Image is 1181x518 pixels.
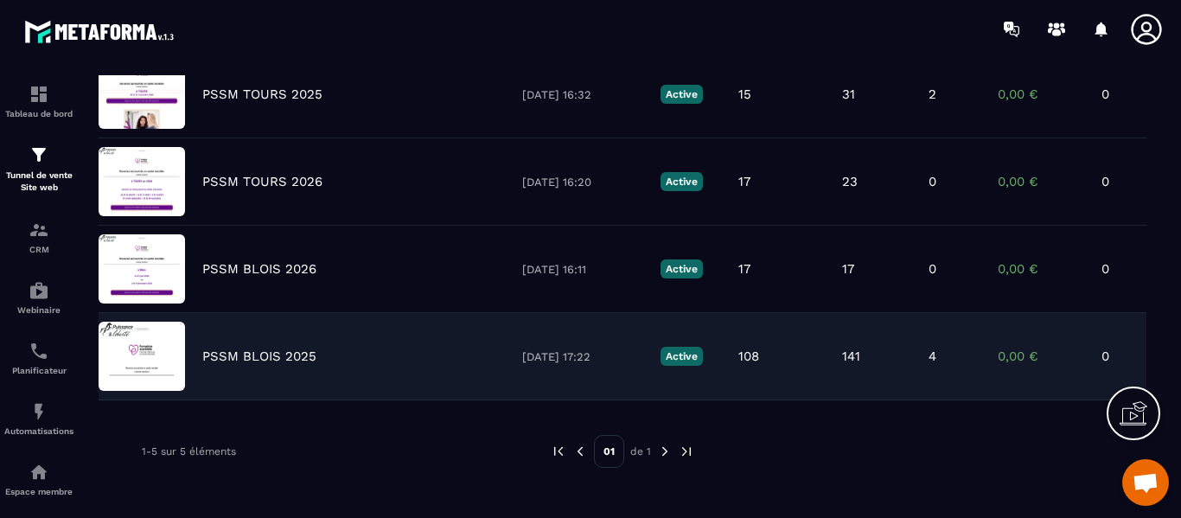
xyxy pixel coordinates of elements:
[4,131,73,207] a: formationformationTunnel de vente Site web
[929,261,936,277] p: 0
[738,261,750,277] p: 17
[4,267,73,328] a: automationsautomationsWebinaire
[998,86,1084,102] p: 0,00 €
[99,234,185,304] img: image
[29,401,49,422] img: automations
[679,444,694,459] img: next
[1101,86,1153,102] p: 0
[99,322,185,391] img: image
[29,462,49,483] img: automations
[142,445,236,457] p: 1-5 sur 5 éléments
[99,147,185,216] img: image
[738,349,759,364] p: 108
[4,449,73,509] a: automationsautomationsEspace membre
[551,444,566,459] img: prev
[522,88,643,101] p: [DATE] 16:32
[4,487,73,496] p: Espace membre
[929,349,936,364] p: 4
[522,176,643,189] p: [DATE] 16:20
[99,60,185,129] img: image
[202,261,316,277] p: PSSM BLOIS 2026
[657,444,673,459] img: next
[29,144,49,165] img: formation
[4,169,73,194] p: Tunnel de vente Site web
[998,261,1084,277] p: 0,00 €
[4,426,73,436] p: Automatisations
[842,261,854,277] p: 17
[29,341,49,361] img: scheduler
[522,350,643,363] p: [DATE] 17:22
[4,207,73,267] a: formationformationCRM
[29,84,49,105] img: formation
[1101,174,1153,189] p: 0
[842,349,860,364] p: 141
[630,444,651,458] p: de 1
[929,86,936,102] p: 2
[661,259,703,278] p: Active
[202,349,316,364] p: PSSM BLOIS 2025
[29,220,49,240] img: formation
[998,349,1084,364] p: 0,00 €
[738,86,751,102] p: 15
[24,16,180,48] img: logo
[572,444,588,459] img: prev
[594,435,624,468] p: 01
[4,109,73,118] p: Tableau de bord
[1122,459,1169,506] div: Ouvrir le chat
[4,366,73,375] p: Planificateur
[522,263,643,276] p: [DATE] 16:11
[842,174,858,189] p: 23
[1101,261,1153,277] p: 0
[661,85,703,104] p: Active
[1101,349,1153,364] p: 0
[661,347,703,366] p: Active
[4,328,73,388] a: schedulerschedulerPlanificateur
[661,172,703,191] p: Active
[29,280,49,301] img: automations
[202,174,322,189] p: PSSM TOURS 2026
[4,71,73,131] a: formationformationTableau de bord
[202,86,322,102] p: PSSM TOURS 2025
[4,245,73,254] p: CRM
[998,174,1084,189] p: 0,00 €
[929,174,936,189] p: 0
[738,174,750,189] p: 17
[4,305,73,315] p: Webinaire
[4,388,73,449] a: automationsautomationsAutomatisations
[842,86,855,102] p: 31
